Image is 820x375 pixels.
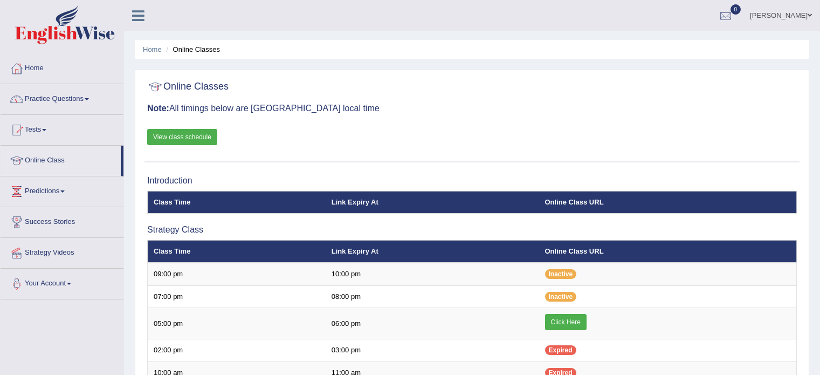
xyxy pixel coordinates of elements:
[148,191,326,214] th: Class Time
[326,285,539,308] td: 08:00 pm
[545,314,587,330] a: Click Here
[1,115,123,142] a: Tests
[326,191,539,214] th: Link Expiry At
[545,292,577,302] span: Inactive
[147,176,797,186] h3: Introduction
[1,176,123,203] a: Predictions
[147,104,797,113] h3: All timings below are [GEOGRAPHIC_DATA] local time
[326,308,539,339] td: 06:00 pm
[539,240,797,263] th: Online Class URL
[545,269,577,279] span: Inactive
[326,263,539,285] td: 10:00 pm
[163,44,220,54] li: Online Classes
[1,238,123,265] a: Strategy Videos
[147,225,797,235] h3: Strategy Class
[1,146,121,173] a: Online Class
[326,240,539,263] th: Link Expiry At
[148,263,326,285] td: 09:00 pm
[147,104,169,113] b: Note:
[148,285,326,308] td: 07:00 pm
[143,45,162,53] a: Home
[539,191,797,214] th: Online Class URL
[1,207,123,234] a: Success Stories
[1,269,123,296] a: Your Account
[148,308,326,339] td: 05:00 pm
[1,53,123,80] a: Home
[147,79,229,95] h2: Online Classes
[326,339,539,362] td: 03:00 pm
[1,84,123,111] a: Practice Questions
[147,129,217,145] a: View class schedule
[148,240,326,263] th: Class Time
[731,4,741,15] span: 0
[545,345,576,355] span: Expired
[148,339,326,362] td: 02:00 pm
